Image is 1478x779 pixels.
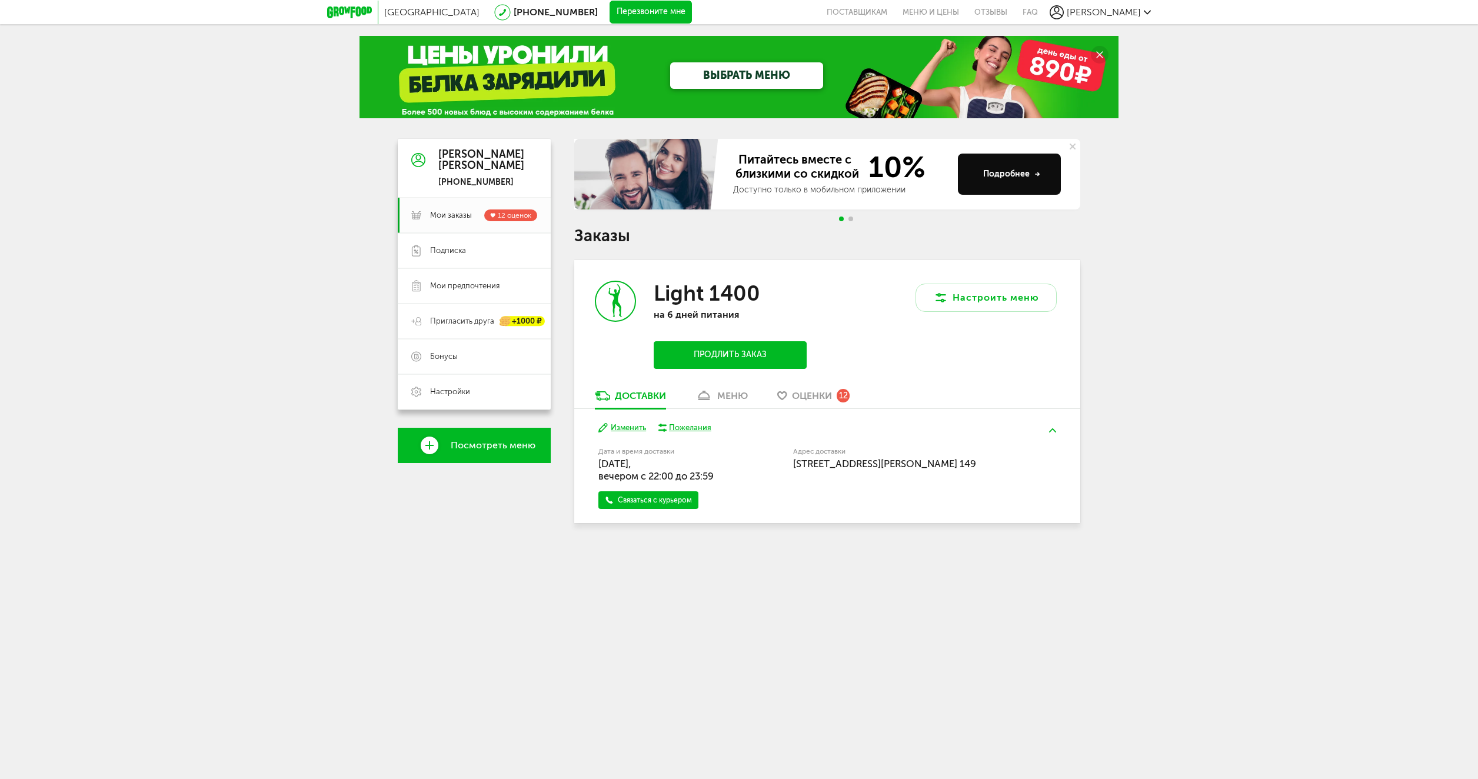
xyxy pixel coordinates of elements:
[733,152,861,182] span: Питайтесь вместе с близкими со скидкой
[398,268,551,304] a: Мои предпочтения
[598,491,698,509] a: Связаться с курьером
[398,198,551,233] a: Мои заказы 12 оценок
[398,304,551,339] a: Пригласить друга +1000 ₽
[837,389,850,402] div: 12
[384,6,480,18] span: [GEOGRAPHIC_DATA]
[438,177,524,188] div: [PHONE_NUMBER]
[574,139,721,209] img: family-banner.579af9d.jpg
[500,317,545,327] div: +1000 ₽
[1067,6,1141,18] span: [PERSON_NAME]
[610,1,692,24] button: Перезвоните мне
[598,458,714,482] span: [DATE], вечером c 22:00 до 23:59
[589,389,672,408] a: Доставки
[514,6,598,18] a: [PHONE_NUMBER]
[733,184,948,196] div: Доступно только в мобильном приложении
[771,389,855,408] a: Оценки 12
[398,233,551,268] a: Подписка
[1049,428,1056,432] img: arrow-up-green.5eb5f82.svg
[430,245,466,256] span: Подписка
[398,428,551,463] a: Посмотреть меню
[438,149,524,172] div: [PERSON_NAME] [PERSON_NAME]
[498,211,531,219] span: 12 оценок
[793,448,1013,455] label: Адрес доставки
[615,390,666,401] div: Доставки
[398,339,551,374] a: Бонусы
[793,458,976,470] span: [STREET_ADDRESS][PERSON_NAME] 149
[839,217,844,221] span: Go to slide 1
[670,62,823,89] a: ВЫБРАТЬ МЕНЮ
[654,309,807,320] p: на 6 дней питания
[430,316,494,327] span: Пригласить друга
[654,341,807,369] button: Продлить заказ
[861,152,926,182] span: 10%
[598,422,646,434] button: Изменить
[669,422,711,433] div: Пожелания
[690,389,754,408] a: меню
[848,217,853,221] span: Go to slide 2
[430,387,470,397] span: Настройки
[398,374,551,410] a: Настройки
[598,448,733,455] label: Дата и время доставки
[717,390,748,401] div: меню
[451,440,535,451] span: Посмотреть меню
[916,284,1057,312] button: Настроить меню
[574,228,1080,244] h1: Заказы
[792,390,832,401] span: Оценки
[430,351,458,362] span: Бонусы
[958,154,1061,195] button: Подробнее
[430,281,500,291] span: Мои предпочтения
[654,281,760,306] h3: Light 1400
[983,168,1040,180] div: Подробнее
[430,210,472,221] span: Мои заказы
[658,422,711,433] button: Пожелания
